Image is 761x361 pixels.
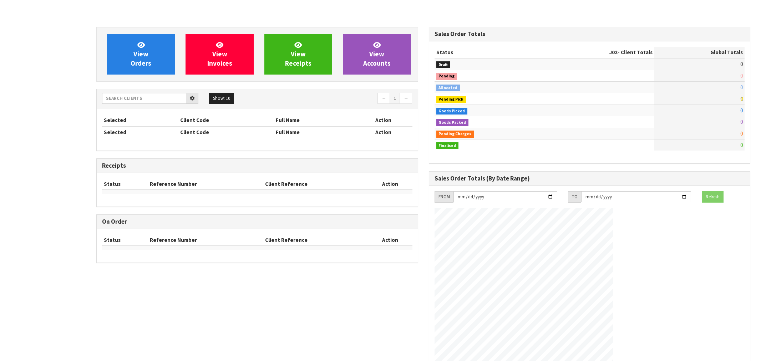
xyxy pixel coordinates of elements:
[654,47,745,58] th: Global Totals
[343,34,411,75] a: ViewAccounts
[436,119,469,126] span: Goods Packed
[390,93,400,104] a: 1
[148,234,263,246] th: Reference Number
[274,115,355,126] th: Full Name
[377,93,390,104] a: ←
[102,218,412,225] h3: On Order
[102,234,148,246] th: Status
[740,107,743,114] span: 0
[263,178,368,190] th: Client Reference
[436,108,468,115] span: Goods Picked
[436,61,451,68] span: Draft
[702,191,724,203] button: Refresh
[435,175,745,182] h3: Sales Order Totals (By Date Range)
[107,34,175,75] a: ViewOrders
[285,41,311,67] span: View Receipts
[400,93,412,104] a: →
[355,115,412,126] th: Action
[102,115,178,126] th: Selected
[740,142,743,148] span: 0
[209,93,234,104] button: Show: 10
[274,126,355,138] th: Full Name
[740,95,743,102] span: 0
[178,126,274,138] th: Client Code
[436,131,474,138] span: Pending Charges
[368,178,412,190] th: Action
[207,41,232,67] span: View Invoices
[264,34,332,75] a: ViewReceipts
[186,34,253,75] a: ViewInvoices
[355,126,412,138] th: Action
[148,178,263,190] th: Reference Number
[436,73,457,80] span: Pending
[368,234,412,246] th: Action
[263,234,368,246] th: Client Reference
[609,49,618,56] span: J02
[435,31,745,37] h3: Sales Order Totals
[740,130,743,137] span: 0
[102,126,178,138] th: Selected
[740,118,743,125] span: 0
[178,115,274,126] th: Client Code
[740,72,743,79] span: 0
[102,93,186,104] input: Search clients
[740,61,743,67] span: 0
[436,96,466,103] span: Pending Pick
[263,93,412,105] nav: Page navigation
[436,85,460,92] span: Allocated
[568,191,581,203] div: TO
[436,142,459,149] span: Finalised
[740,84,743,91] span: 0
[537,47,654,58] th: - Client Totals
[363,41,391,67] span: View Accounts
[102,162,412,169] h3: Receipts
[435,47,538,58] th: Status
[435,191,453,203] div: FROM
[102,178,148,190] th: Status
[131,41,151,67] span: View Orders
